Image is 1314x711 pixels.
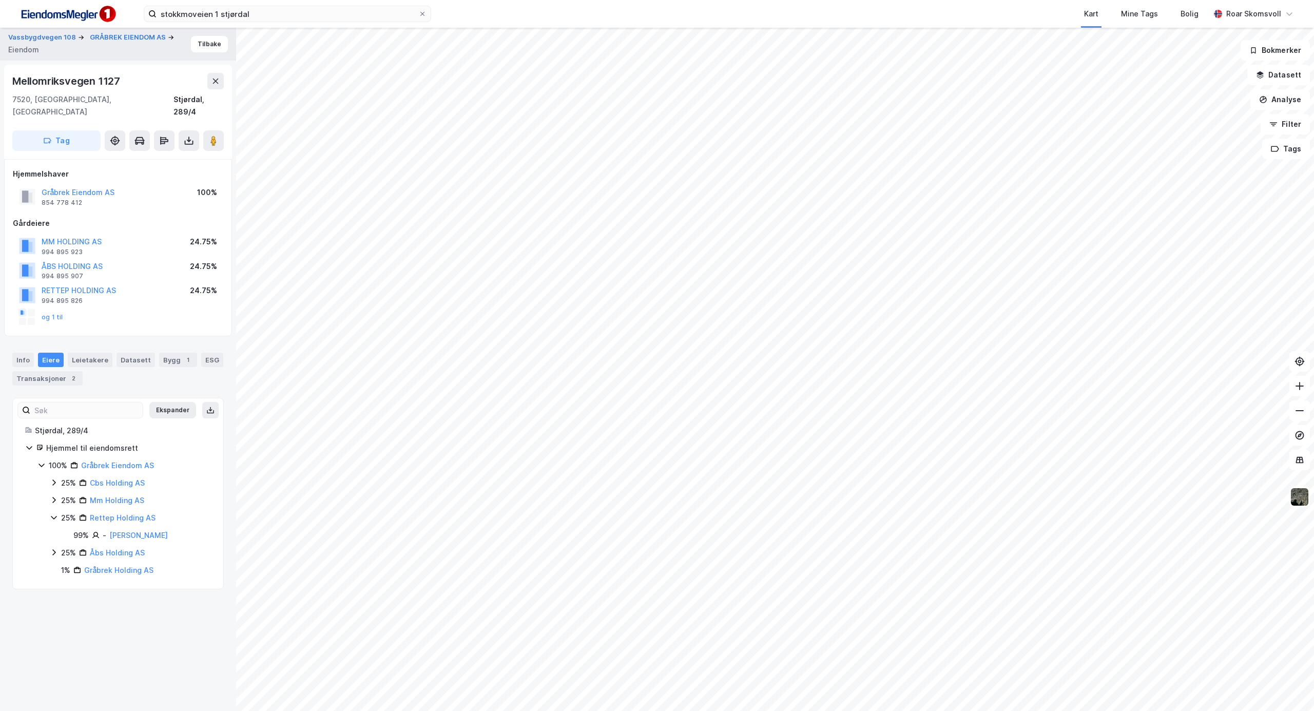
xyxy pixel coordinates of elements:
[190,284,217,297] div: 24.75%
[49,459,67,472] div: 100%
[38,353,64,367] div: Eiere
[1181,8,1199,20] div: Bolig
[173,93,224,118] div: Stjørdal, 289/4
[12,130,101,151] button: Tag
[183,355,193,365] div: 1
[1247,65,1310,85] button: Datasett
[61,547,76,559] div: 25%
[13,168,223,180] div: Hjemmelshaver
[68,353,112,367] div: Leietakere
[13,217,223,229] div: Gårdeiere
[61,564,70,577] div: 1%
[12,93,173,118] div: 7520, [GEOGRAPHIC_DATA], [GEOGRAPHIC_DATA]
[190,236,217,248] div: 24.75%
[103,529,106,542] div: -
[159,353,197,367] div: Bygg
[42,199,82,207] div: 854 778 412
[90,478,145,487] a: Cbs Holding AS
[117,353,155,367] div: Datasett
[8,44,39,56] div: Eiendom
[1290,487,1309,507] img: 9k=
[149,402,196,418] button: Ekspander
[109,531,168,540] a: [PERSON_NAME]
[12,353,34,367] div: Info
[46,442,211,454] div: Hjemmel til eiendomsrett
[90,32,168,43] button: GRÅBREK EIENDOM AS
[42,272,83,280] div: 994 895 907
[90,496,144,505] a: Mm Holding AS
[1263,662,1314,711] div: Kontrollprogram for chat
[1261,114,1310,134] button: Filter
[61,477,76,489] div: 25%
[61,494,76,507] div: 25%
[191,36,228,52] button: Tilbake
[1262,139,1310,159] button: Tags
[42,248,83,256] div: 994 895 923
[12,371,83,386] div: Transaksjoner
[1263,662,1314,711] iframe: Chat Widget
[201,353,223,367] div: ESG
[68,373,79,383] div: 2
[84,566,153,574] a: Gråbrek Holding AS
[35,425,211,437] div: Stjørdal, 289/4
[61,512,76,524] div: 25%
[197,186,217,199] div: 100%
[30,402,143,418] input: Søk
[190,260,217,273] div: 24.75%
[1241,40,1310,61] button: Bokmerker
[90,513,156,522] a: Rettep Holding AS
[1121,8,1158,20] div: Mine Tags
[73,529,89,542] div: 99%
[16,3,119,26] img: F4PB6Px+NJ5v8B7XTbfpPpyloAAAAASUVORK5CYII=
[42,297,83,305] div: 994 895 826
[1084,8,1098,20] div: Kart
[157,6,418,22] input: Søk på adresse, matrikkel, gårdeiere, leietakere eller personer
[1226,8,1281,20] div: Roar Skomsvoll
[81,461,154,470] a: Gråbrek Eiendom AS
[1250,89,1310,110] button: Analyse
[8,32,78,43] button: Vassbygdvegen 108
[12,73,122,89] div: Mellomriksvegen 1127
[90,548,145,557] a: Åbs Holding AS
